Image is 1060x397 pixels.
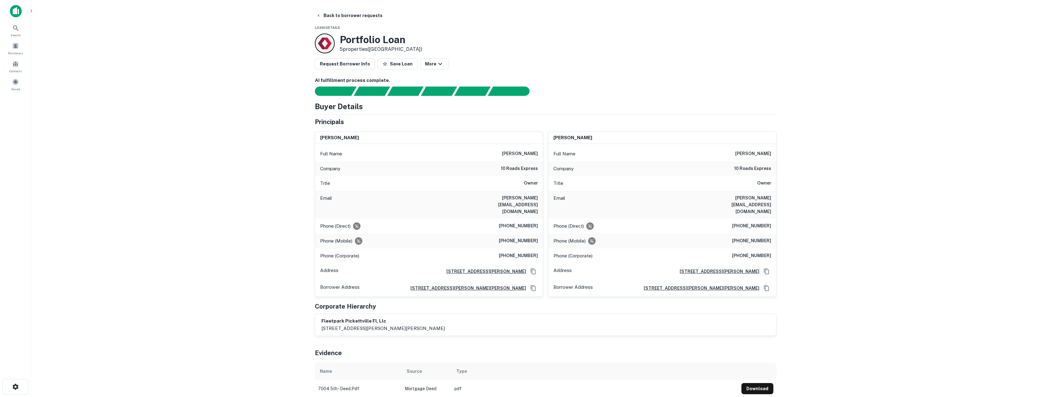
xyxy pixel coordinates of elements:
div: Principals found, AI now looking for contact information... [421,87,457,96]
h5: Evidence [315,348,342,358]
h6: 10 roads express [501,165,538,172]
h3: Portfolio Loan [340,34,422,46]
a: [STREET_ADDRESS][PERSON_NAME][PERSON_NAME] [405,285,526,292]
img: capitalize-icon.png [10,5,22,17]
button: Save Loan [378,58,418,69]
button: Back to borrower requests [314,10,385,21]
p: Email [320,194,332,215]
span: Contacts [9,69,22,74]
button: Copy Address [529,267,538,276]
h6: 10 roads express [734,165,771,172]
p: [STREET_ADDRESS][PERSON_NAME][PERSON_NAME] [321,325,445,332]
h6: [PHONE_NUMBER] [732,237,771,245]
p: Borrower Address [320,283,360,293]
h6: [PERSON_NAME] [320,134,359,141]
span: Search [11,33,21,38]
div: Principals found, still searching for contact information. This may take time... [454,87,490,96]
h6: [PHONE_NUMBER] [499,237,538,245]
div: AI fulfillment process complete. [488,87,537,96]
a: Saved [2,76,29,93]
a: [STREET_ADDRESS][PERSON_NAME] [675,268,759,275]
p: Email [553,194,565,215]
a: [STREET_ADDRESS][PERSON_NAME] [441,268,526,275]
h6: [PHONE_NUMBER] [499,222,538,230]
h6: [PHONE_NUMBER] [499,252,538,260]
th: Source [402,363,451,380]
button: Copy Address [529,283,538,293]
p: Borrower Address [553,283,593,293]
div: Type [456,368,467,375]
div: Requests to not be contacted at this number [588,237,596,245]
a: [STREET_ADDRESS][PERSON_NAME][PERSON_NAME] [639,285,759,292]
p: Phone (Corporate) [320,252,359,260]
a: Contacts [2,58,29,75]
p: Address [553,267,572,276]
a: Borrowers [2,40,29,57]
button: Copy Address [762,267,771,276]
p: Phone (Corporate) [553,252,593,260]
p: Phone (Direct) [320,222,351,230]
h6: Owner [524,180,538,187]
h6: [PHONE_NUMBER] [732,252,771,260]
button: Download [741,383,773,394]
button: Request Borrower Info [315,58,375,69]
h6: fleetpark pickettville fl, llc [321,318,445,325]
h6: Owner [757,180,771,187]
h6: [PERSON_NAME] [502,150,538,158]
div: Documents found, AI parsing details... [387,87,423,96]
p: Phone (Mobile) [320,237,352,245]
p: Company [320,165,340,172]
p: Phone (Mobile) [553,237,586,245]
th: Name [315,363,402,380]
h6: [PHONE_NUMBER] [732,222,771,230]
span: Loan Details [315,26,340,29]
div: Source [407,368,422,375]
h5: Principals [315,117,344,127]
p: Address [320,267,338,276]
div: Name [320,368,332,375]
p: 5 properties ([GEOGRAPHIC_DATA]) [340,46,422,53]
h6: [PERSON_NAME] [735,150,771,158]
p: Phone (Direct) [553,222,584,230]
div: Your request is received and processing... [354,87,390,96]
p: Company [553,165,574,172]
h4: Buyer Details [315,101,363,112]
p: Title [320,180,330,187]
button: More [420,58,449,69]
th: Type [451,363,738,380]
h6: [PERSON_NAME] [553,134,592,141]
iframe: Chat Widget [1029,347,1060,377]
p: Title [553,180,563,187]
h6: AI fulfillment process complete. [315,77,776,84]
div: Requests to not be contacted at this number [586,222,594,230]
button: Copy Address [762,283,771,293]
span: Borrowers [8,51,23,56]
a: Search [2,22,29,39]
h6: [PERSON_NAME][EMAIL_ADDRESS][DOMAIN_NAME] [463,194,538,215]
h6: [PERSON_NAME][EMAIL_ADDRESS][DOMAIN_NAME] [697,194,771,215]
div: Sending borrower request to AI... [307,87,354,96]
span: Saved [11,87,20,91]
div: Requests to not be contacted at this number [355,237,362,245]
div: Requests to not be contacted at this number [353,222,360,230]
p: Full Name [320,150,342,158]
h5: Corporate Hierarchy [315,302,376,311]
p: Full Name [553,150,575,158]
